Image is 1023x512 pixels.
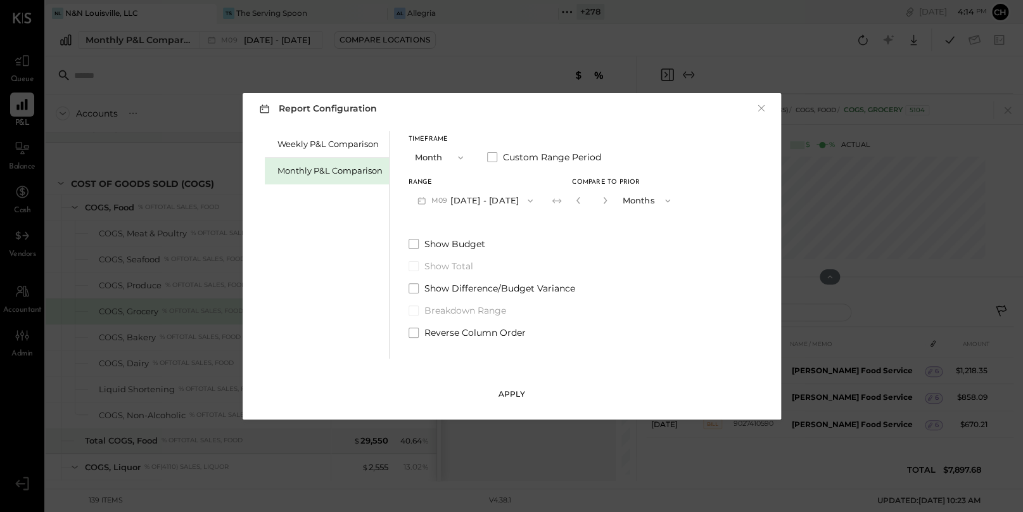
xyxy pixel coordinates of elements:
div: Weekly P&L Comparison [277,138,383,150]
span: Show Budget [424,238,485,250]
span: M09 [431,196,451,206]
span: Show Difference/Budget Variance [424,282,575,295]
span: Custom Range Period [503,151,601,163]
button: Month [409,146,472,169]
div: Monthly P&L Comparison [277,165,383,177]
span: Breakdown Range [424,304,506,317]
span: Show Total [424,260,473,272]
button: × [756,102,767,115]
button: M09[DATE] - [DATE] [409,189,542,212]
span: Compare to Prior [572,179,640,186]
div: Range [409,179,542,186]
button: Months [616,189,679,212]
div: Apply [499,388,525,399]
h3: Report Configuration [257,101,377,117]
div: Timeframe [409,136,472,143]
span: Reverse Column Order [424,326,526,339]
button: Apply [480,384,543,404]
